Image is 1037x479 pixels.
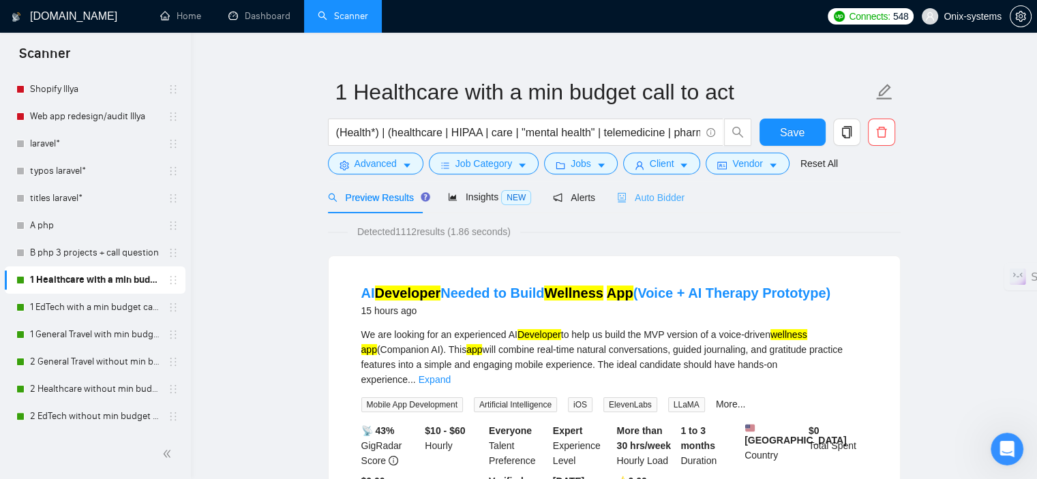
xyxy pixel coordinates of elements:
[361,285,831,300] a: AIDeveloperNeeded to BuildWellness App(Voice + AI Therapy Prototype)
[486,423,550,468] div: Talent Preference
[849,9,890,24] span: Connects:
[168,275,179,285] span: holder
[678,423,742,468] div: Duration
[419,374,451,385] a: Expand
[168,193,179,204] span: holder
[770,329,807,340] mark: wellness
[706,128,715,137] span: info-circle
[745,423,755,433] img: 🇺🇸
[635,160,644,170] span: user
[517,160,527,170] span: caret-down
[361,397,463,412] span: Mobile App Development
[800,156,838,171] a: Reset All
[603,397,657,412] span: ElevenLabs
[553,192,595,203] span: Alerts
[30,294,160,321] a: 1 EdTech with a min budget call to act.
[30,157,160,185] a: typos laravel*
[30,321,160,348] a: 1 General Travel with min budget (call to act)
[650,156,674,171] span: Client
[440,160,450,170] span: bars
[617,425,671,451] b: More than 30 hrs/week
[168,411,179,422] span: holder
[361,425,395,436] b: 📡 43%
[361,327,867,387] div: We are looking for an experienced AI to help us build the MVP version of a voice-driven (Companio...
[680,425,715,451] b: 1 to 3 months
[544,285,603,300] mark: Wellness
[389,456,398,465] span: info-circle
[679,160,689,170] span: caret-down
[725,126,751,138] span: search
[553,193,562,202] span: notification
[834,11,845,22] img: upwork-logo.png
[623,153,701,174] button: userClientcaret-down
[474,397,557,412] span: Artificial Intelligence
[732,156,762,171] span: Vendor
[550,423,614,468] div: Experience Level
[1010,5,1032,27] button: setting
[571,156,591,171] span: Jobs
[30,103,160,130] a: Web app redesign/audit Illya
[318,10,368,22] a: searchScanner
[30,266,160,294] a: 1 Healthcare with a min budget call to act
[617,192,685,203] span: Auto Bidder
[553,425,583,436] b: Expert
[228,10,290,22] a: dashboardDashboard
[340,160,349,170] span: setting
[30,375,160,403] a: 2 Healthcare without min budget with open Quest.
[544,153,618,174] button: folderJobscaret-down
[168,247,179,258] span: holder
[30,348,160,375] a: 2 General Travel without min budget (open question)
[168,111,179,122] span: holder
[328,192,426,203] span: Preview Results
[466,344,482,355] mark: app
[168,356,179,367] span: holder
[806,423,870,468] div: Total Spent
[8,44,81,72] span: Scanner
[875,83,893,101] span: edit
[348,224,520,239] span: Detected 1112 results (1.86 seconds)
[402,160,412,170] span: caret-down
[1010,11,1031,22] span: setting
[162,447,176,461] span: double-left
[160,10,201,22] a: homeHome
[1010,11,1032,22] a: setting
[448,191,531,202] span: Insights
[568,397,592,412] span: iOS
[607,285,633,300] mark: App
[868,119,895,146] button: delete
[991,433,1023,465] iframe: Intercom live chat
[30,185,160,212] a: titles laravel*
[501,190,531,205] span: NEW
[425,425,465,436] b: $10 - $60
[336,124,700,141] input: Search Freelance Jobs...
[448,192,457,202] span: area-chart
[893,9,908,24] span: 548
[869,126,895,138] span: delete
[556,160,565,170] span: folder
[168,220,179,231] span: holder
[724,119,751,146] button: search
[359,423,423,468] div: GigRadar Score
[328,193,337,202] span: search
[742,423,806,468] div: Country
[768,160,778,170] span: caret-down
[455,156,512,171] span: Job Category
[706,153,789,174] button: idcardVendorcaret-down
[30,130,160,157] a: laravel*
[335,75,873,109] input: Scanner name...
[168,138,179,149] span: holder
[716,399,746,410] a: More...
[617,193,627,202] span: robot
[517,329,561,340] mark: Developer
[355,156,397,171] span: Advanced
[30,403,160,430] a: 2 EdTech without min budget open Quest.
[30,76,160,103] a: Shopify Illya
[168,302,179,313] span: holder
[361,303,831,319] div: 15 hours ago
[168,329,179,340] span: holder
[597,160,606,170] span: caret-down
[668,397,705,412] span: LLaMA
[925,12,935,21] span: user
[12,6,21,28] img: logo
[419,191,432,203] div: Tooltip anchor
